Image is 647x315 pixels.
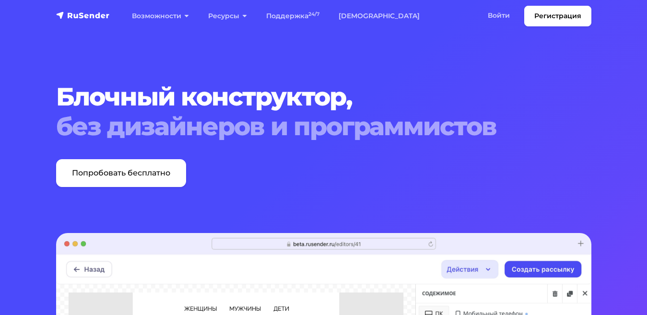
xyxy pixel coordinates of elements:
a: Поддержка24/7 [257,6,329,26]
a: Регистрация [524,6,591,26]
a: Возможности [122,6,199,26]
a: Ресурсы [199,6,257,26]
sup: 24/7 [308,11,319,17]
a: [DEMOGRAPHIC_DATA] [329,6,429,26]
a: Попробовать бесплатно [56,159,186,187]
span: без дизайнеров и программистов [56,112,591,141]
img: RuSender [56,11,110,20]
h1: Блочный конструктор, [56,82,591,142]
a: Войти [478,6,519,25]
